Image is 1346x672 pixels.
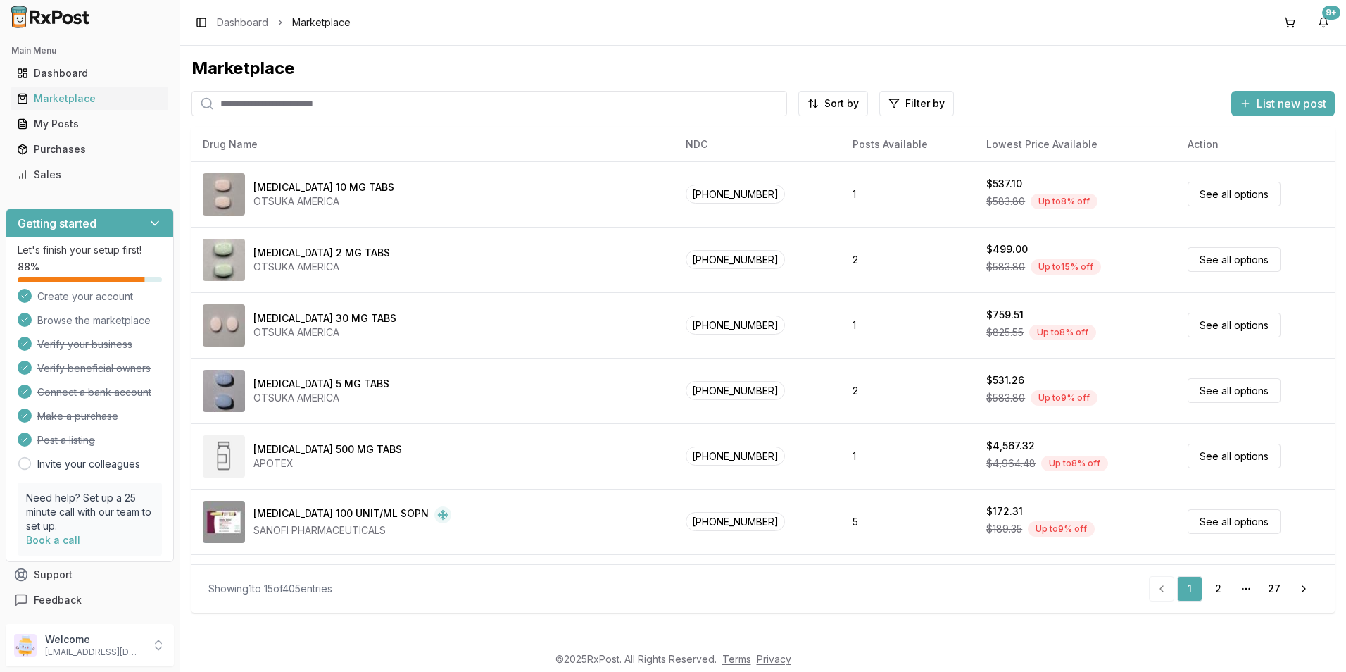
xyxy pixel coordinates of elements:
td: 3 [841,554,975,620]
div: Dashboard [17,66,163,80]
th: Posts Available [841,127,975,161]
p: [EMAIL_ADDRESS][DOMAIN_NAME] [45,647,143,658]
div: Purchases [17,142,163,156]
button: Purchases [6,138,174,161]
a: Book a call [26,534,80,546]
a: Go to next page [1290,576,1318,602]
a: See all options [1188,313,1281,337]
button: My Posts [6,113,174,135]
a: See all options [1188,247,1281,272]
div: $531.26 [986,373,1024,387]
td: 2 [841,227,975,292]
div: $537.10 [986,177,1022,191]
div: Up to 9 % off [1031,390,1097,406]
img: User avatar [14,634,37,657]
th: Drug Name [191,127,674,161]
a: Dashboard [217,15,268,30]
span: Make a purchase [37,409,118,423]
img: Admelog SoloStar 100 UNIT/ML SOPN [203,501,245,543]
button: 9+ [1312,11,1335,34]
span: Feedback [34,593,82,607]
span: $583.80 [986,260,1025,274]
div: OTSUKA AMERICA [253,325,396,340]
a: Privacy [757,653,791,665]
img: Abilify 10 MG TABS [203,173,245,216]
nav: pagination [1149,576,1318,602]
div: Showing 1 to 15 of 405 entries [208,582,332,596]
td: 5 [841,489,975,554]
a: 1 [1177,576,1202,602]
div: Marketplace [17,92,163,106]
td: 1 [841,423,975,489]
button: Sort by [798,91,868,116]
th: Lowest Price Available [975,127,1176,161]
img: Abilify 30 MG TABS [203,304,245,347]
span: $583.80 [986,194,1025,209]
a: See all options [1188,444,1281,468]
button: Support [6,562,174,587]
span: $583.80 [986,391,1025,405]
td: 1 [841,292,975,358]
a: See all options [1188,378,1281,403]
a: Sales [11,162,168,187]
div: 9+ [1322,6,1340,20]
span: 88 % [18,260,39,274]
a: Terms [722,653,751,665]
button: Dashboard [6,62,174,85]
span: Post a listing [37,433,95,447]
p: Need help? Set up a 25 minute call with our team to set up. [26,491,153,533]
div: [MEDICAL_DATA] 30 MG TABS [253,311,396,325]
a: Invite your colleagues [37,457,140,471]
span: Create your account [37,290,133,304]
img: Abilify 5 MG TABS [203,370,245,412]
a: See all options [1188,509,1281,534]
td: 1 [841,161,975,227]
span: [PHONE_NUMBER] [686,316,785,335]
button: Feedback [6,587,174,613]
span: Connect a bank account [37,385,151,399]
a: Dashboard [11,61,168,86]
iframe: Intercom live chat [1298,624,1332,658]
td: 2 [841,358,975,423]
span: Browse the marketplace [37,313,151,328]
div: Up to 9 % off [1028,521,1095,537]
div: $759.51 [986,308,1024,322]
span: [PHONE_NUMBER] [686,185,785,204]
p: Let's finish your setup first! [18,243,162,257]
div: $4,567.32 [986,439,1035,453]
div: My Posts [17,117,163,131]
span: $825.55 [986,325,1024,340]
div: Up to 8 % off [1041,456,1108,471]
div: [MEDICAL_DATA] 100 UNIT/ML SOPN [253,506,429,523]
span: Verify beneficial owners [37,361,151,375]
button: Filter by [879,91,954,116]
nav: breadcrumb [217,15,351,30]
p: Welcome [45,633,143,647]
span: Verify your business [37,337,132,351]
span: List new post [1257,95,1326,112]
div: [MEDICAL_DATA] 500 MG TABS [253,442,402,456]
span: [PHONE_NUMBER] [686,447,785,466]
span: Filter by [905,97,945,111]
span: [PHONE_NUMBER] [686,381,785,400]
button: Sales [6,163,174,186]
div: OTSUKA AMERICA [253,260,390,274]
img: RxPost Logo [6,6,96,28]
div: Up to 15 % off [1031,259,1101,275]
span: Marketplace [292,15,351,30]
img: Abiraterone Acetate 500 MG TABS [203,435,245,478]
div: Sales [17,168,163,182]
div: Up to 8 % off [1031,194,1097,209]
button: Marketplace [6,87,174,110]
th: NDC [674,127,841,161]
img: Abilify 2 MG TABS [203,239,245,281]
div: $172.31 [986,504,1023,518]
div: Marketplace [191,57,1335,80]
a: My Posts [11,111,168,137]
div: OTSUKA AMERICA [253,194,394,209]
div: APOTEX [253,456,402,471]
h3: Getting started [18,215,96,232]
a: See all options [1188,182,1281,206]
span: $189.35 [986,522,1022,536]
h2: Main Menu [11,45,168,56]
